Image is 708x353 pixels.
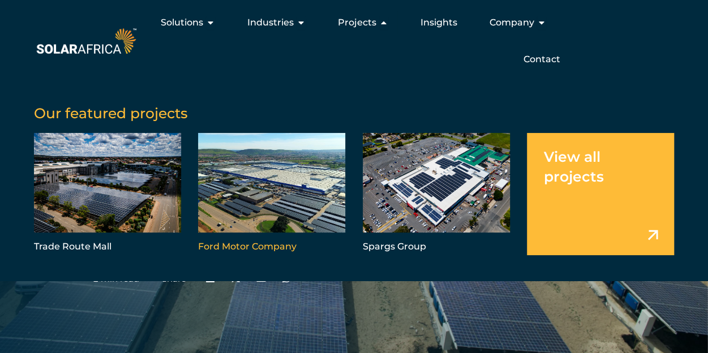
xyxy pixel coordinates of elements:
span: Industries [247,16,294,29]
a: Insights [420,16,457,29]
span: Projects [338,16,376,29]
a: View all projects [527,133,674,255]
h5: Our featured projects [34,105,674,122]
a: Trade Route Mall [34,133,181,255]
span: Solutions [161,16,203,29]
span: Company [490,16,534,29]
div: Menu Toggle [139,11,569,71]
nav: Menu [139,11,569,71]
a: Contact [524,53,560,66]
